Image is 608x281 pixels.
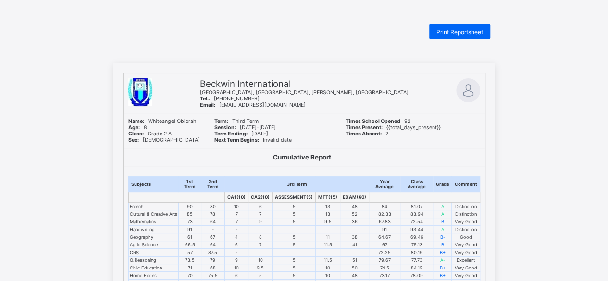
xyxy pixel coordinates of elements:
span: Third Term [214,118,259,124]
td: Distinction [452,226,480,233]
td: 73.17 [369,272,400,280]
td: 7 [248,241,272,249]
td: 85 [179,210,201,218]
td: Very Good [452,272,480,280]
td: 13 [315,203,340,210]
td: 84.19 [400,264,433,272]
td: - [224,249,248,257]
span: Whiteangel Obiorah [128,118,196,124]
span: {{total_days_present}} [346,124,441,131]
td: 75.13 [400,241,433,249]
td: B+ [433,272,452,280]
td: 87.5 [201,249,224,257]
td: 79.67 [369,257,400,264]
td: 66.5 [179,241,201,249]
td: - [224,226,248,233]
td: 10 [315,264,340,272]
span: [DATE]-[DATE] [214,124,276,131]
td: 10 [315,272,340,280]
td: 51 [340,257,369,264]
td: B [433,241,452,249]
td: Excellent [452,257,480,264]
th: Class Average [400,176,433,192]
b: Times Present: [346,124,383,131]
td: 73 [179,218,201,226]
th: Subjects [128,176,179,192]
b: Cumulative Report [273,153,331,161]
td: 67.83 [369,218,400,226]
td: 82.33 [369,210,400,218]
td: 6 [224,241,248,249]
td: Handwriting [128,226,179,233]
th: CA2(10) [248,192,272,203]
td: 91 [179,226,201,233]
td: 9.5 [315,218,340,226]
td: Very Good [452,218,480,226]
b: Name: [128,118,144,124]
td: 79 [201,257,224,264]
td: 6 [224,272,248,280]
td: 5 [272,210,315,218]
td: 5 [272,218,315,226]
b: Sex: [128,137,139,143]
span: 2 [346,131,388,137]
td: 64 [201,218,224,226]
td: 69.46 [400,233,433,241]
td: 48 [340,272,369,280]
td: 11 [315,233,340,241]
td: 78 [201,210,224,218]
td: 5 [272,203,315,210]
b: Tel.: [200,96,210,102]
b: Session: [214,124,236,131]
td: Distinction [452,203,480,210]
td: CRS [128,249,179,257]
td: 52 [340,210,369,218]
td: B+ [433,249,452,257]
td: Very Good [452,264,480,272]
b: Times Absent: [346,131,382,137]
td: 81.07 [400,203,433,210]
td: 50 [340,264,369,272]
b: Next Term Begins: [214,137,259,143]
td: A [433,226,452,233]
td: 41 [340,241,369,249]
td: 5 [272,264,315,272]
td: 90 [179,203,201,210]
td: 64.67 [369,233,400,241]
b: Term: [214,118,228,124]
td: 77.73 [400,257,433,264]
td: Distinction [452,210,480,218]
td: A [433,203,452,210]
td: 5 [272,233,315,241]
td: 36 [340,218,369,226]
td: 5 [272,257,315,264]
b: Term Ending: [214,131,248,137]
td: 13 [315,210,340,218]
b: Age: [128,124,140,131]
span: Print Reportsheet [436,28,483,36]
td: Good [452,233,480,241]
th: EXAM(60) [340,192,369,203]
td: 78.09 [400,272,433,280]
th: CA1(10) [224,192,248,203]
td: 11.5 [315,241,340,249]
td: 48 [340,203,369,210]
th: 3rd Term [224,176,369,192]
td: 10 [224,264,248,272]
td: French [128,203,179,210]
td: 70 [179,272,201,280]
b: Email: [200,102,215,108]
td: 67 [201,233,224,241]
td: 71 [179,264,201,272]
td: 68 [201,264,224,272]
td: 11.5 [315,257,340,264]
td: 7 [248,210,272,218]
td: 7 [224,210,248,218]
td: 72.54 [400,218,433,226]
td: 84 [369,203,400,210]
td: 38 [340,233,369,241]
td: 72.25 [369,249,400,257]
td: 4 [224,233,248,241]
td: 9 [224,257,248,264]
td: B+ [433,264,452,272]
